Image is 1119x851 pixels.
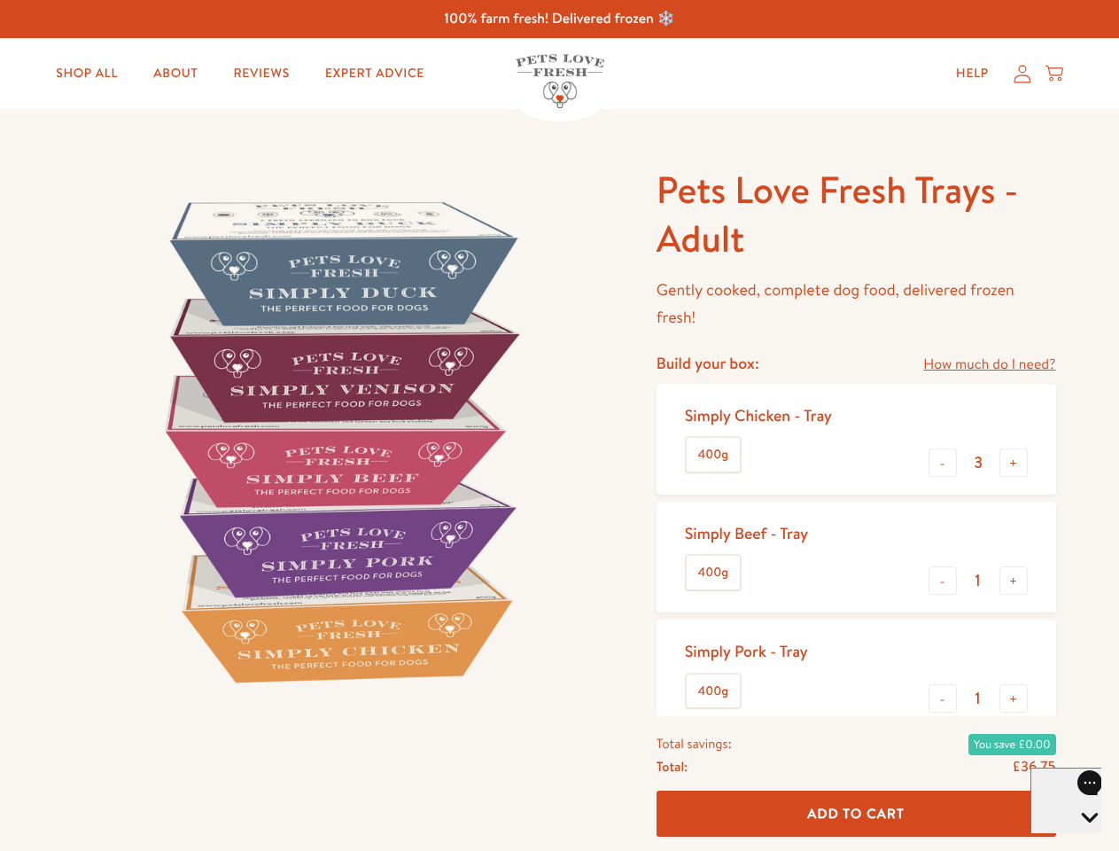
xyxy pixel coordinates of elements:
[807,804,905,823] span: Add To Cart
[685,405,832,425] div: Simply Chicken - Tray
[311,56,439,91] a: Expert Advice
[685,523,808,543] div: Simply Beef - Tray
[929,684,957,713] button: -
[657,732,732,755] span: Total savings:
[687,556,740,589] label: 400g
[42,56,132,91] a: Shop All
[687,438,740,472] label: 400g
[1012,757,1055,777] span: £36.75
[516,54,604,108] img: Pets Love Fresh
[139,56,212,91] a: About
[942,56,1003,91] a: Help
[999,566,1028,595] button: +
[999,449,1028,477] button: +
[687,675,740,708] label: 400g
[923,353,1055,377] a: How much do I need?
[999,684,1028,713] button: +
[657,166,1056,262] h1: Pets Love Fresh Trays - Adult
[968,734,1056,755] span: You save £0.00
[1030,768,1101,833] iframe: Gorgias live chat messenger
[657,353,759,373] h4: Build your box:
[657,791,1056,838] button: Add To Cart
[929,449,957,477] button: -
[657,277,1056,331] p: Gently cooked, complete dog food, delivered frozen fresh!
[685,641,808,661] div: Simply Pork - Tray
[219,56,303,91] a: Reviews
[64,166,614,716] img: Pets Love Fresh Trays - Adult
[657,755,688,778] span: Total:
[929,566,957,595] button: -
